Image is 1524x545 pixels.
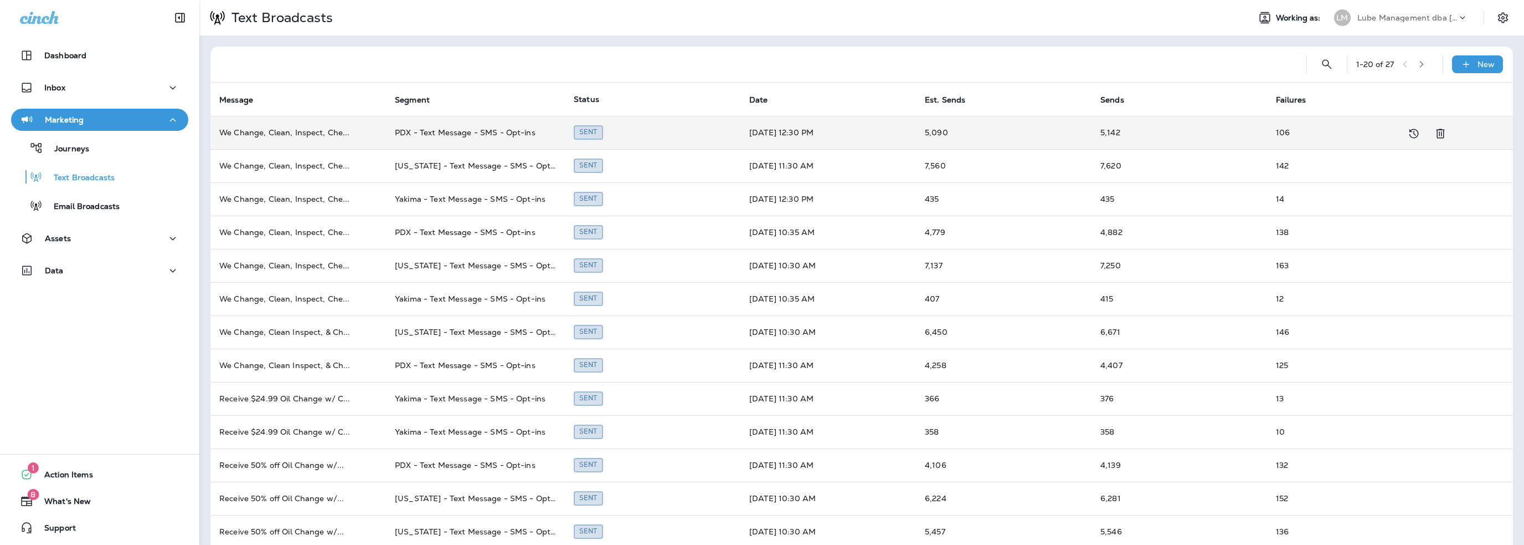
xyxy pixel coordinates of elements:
td: PDX - Text Message - SMS - Opt-ins [386,216,565,249]
td: 12 [1267,282,1443,315]
span: Created by Shane Kump [574,492,603,502]
span: Created by Shane Kump [574,393,603,403]
td: [US_STATE] - Text Message - SMS - Opt-ins [386,315,565,349]
button: Email Broadcasts [11,194,188,217]
td: 106 [1267,116,1443,149]
span: Created by Shane Kump [574,160,603,170]
span: Created by Shane Kump [574,193,603,203]
td: PDX - Text Message - SMS - Opt-ins [386,349,565,382]
td: We Change, Clean, Inspect, Che ... [210,182,386,216]
button: Search Text Broadcasts [1316,53,1338,75]
button: Marketing [11,109,188,131]
span: Est. Sends [925,95,980,105]
td: 6,224 [916,482,1091,515]
p: New [1477,60,1495,69]
td: [DATE] 12:30 PM [740,116,916,149]
td: 6,450 [916,315,1091,349]
p: Journeys [43,144,89,155]
p: Email Broadcasts [43,202,120,212]
td: [DATE] 11:30 AM [740,349,916,382]
button: Support [11,517,188,539]
span: Message [219,95,253,105]
span: Created by Shane Kump [574,259,603,269]
td: [DATE] 11:30 AM [740,449,916,482]
td: [US_STATE] - Text Message - SMS - Opt-ins [386,249,565,282]
p: Assets [45,234,71,243]
td: [US_STATE] - Text Message - SMS - Opt-ins [386,482,565,515]
td: 13 [1267,382,1443,415]
p: Text Broadcasts [43,173,115,184]
div: Sent [574,125,603,139]
td: 163 [1267,249,1443,282]
td: [DATE] 11:30 AM [740,382,916,415]
div: Sent [574,159,603,172]
td: Receive 50% off Oil Change w/ ... [210,449,386,482]
span: Status [574,94,599,104]
td: 358 [1091,415,1267,449]
button: Journeys [11,136,188,160]
span: Created by Shane Kump [574,293,603,303]
td: 4,106 [916,449,1091,482]
td: Yakima - Text Message - SMS - Opt-ins [386,282,565,315]
td: 138 [1267,216,1443,249]
span: What's New [33,497,91,510]
button: Inbox [11,77,188,99]
td: 125 [1267,349,1443,382]
td: 5,142 [1091,116,1267,149]
td: We Change, Clean Inspect, & Ch ... [210,349,386,382]
td: 4,882 [1091,216,1267,249]
div: Sent [574,292,603,305]
td: Yakima - Text Message - SMS - Opt-ins [386,382,565,415]
td: [US_STATE] - Text Message - SMS - Opt-ins [386,149,565,182]
span: Est. Sends [925,95,965,105]
td: 366 [916,382,1091,415]
span: Sends [1100,95,1124,105]
div: Sent [574,325,603,339]
span: Working as: [1276,13,1323,23]
span: Date [749,95,768,105]
td: 14 [1267,182,1443,216]
td: [DATE] 12:30 PM [740,182,916,216]
button: 1Action Items [11,463,188,486]
p: Text Broadcasts [227,9,333,26]
td: Yakima - Text Message - SMS - Opt-ins [386,415,565,449]
td: 435 [1091,182,1267,216]
td: PDX - Text Message - SMS - Opt-ins [386,116,565,149]
div: Sent [574,192,603,206]
td: [DATE] 11:30 AM [740,149,916,182]
td: We Change, Clean, Inspect, Che ... [210,149,386,182]
span: Support [33,523,76,537]
td: 407 [916,282,1091,315]
span: Created by Shane Kump [574,326,603,336]
td: 132 [1267,449,1443,482]
p: Lube Management dba [PERSON_NAME] [1357,13,1457,22]
button: Collapse Sidebar [164,7,195,29]
td: Receive 50% off Oil Change w/ ... [210,482,386,515]
div: Sent [574,491,603,505]
td: 4,407 [1091,349,1267,382]
span: Created by Shane Kump [574,426,603,436]
div: LM [1334,9,1351,26]
td: 435 [916,182,1091,216]
td: [DATE] 10:30 AM [740,482,916,515]
button: Text Broadcasts [11,165,188,189]
td: 7,620 [1091,149,1267,182]
td: 376 [1091,382,1267,415]
td: 4,139 [1091,449,1267,482]
td: We Change, Clean, Inspect, Che ... [210,249,386,282]
td: [DATE] 10:35 AM [740,216,916,249]
td: PDX - Text Message - SMS - Opt-ins [386,449,565,482]
button: 8What's New [11,490,188,512]
span: Message [219,95,267,105]
td: 4,779 [916,216,1091,249]
p: Dashboard [44,51,86,60]
button: Delete Broadcast [1429,123,1451,145]
div: Sent [574,258,603,272]
div: Sent [574,458,603,472]
td: [DATE] 10:30 AM [740,249,916,282]
td: 6,671 [1091,315,1267,349]
p: Data [45,266,64,275]
td: We Change, Clean Inspect, & Ch ... [210,315,386,349]
td: [DATE] 11:30 AM [740,415,916,449]
td: 7,560 [916,149,1091,182]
